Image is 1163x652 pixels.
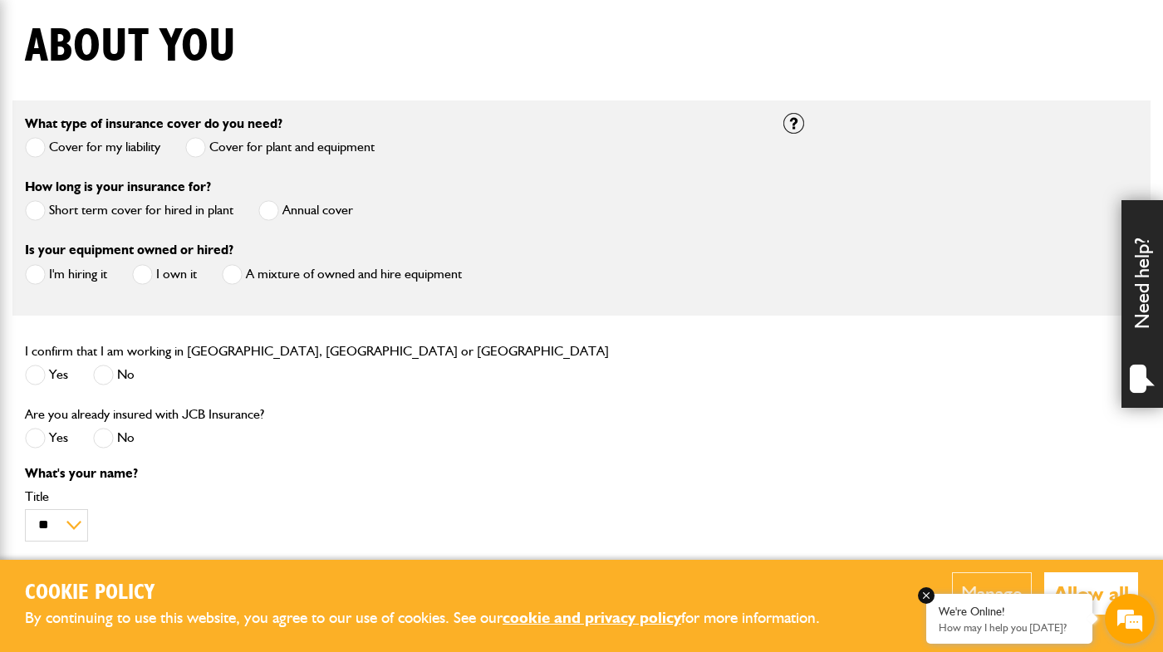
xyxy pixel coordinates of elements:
label: Cover for my liability [25,137,160,158]
label: A mixture of owned and hire equipment [222,264,462,285]
p: How may I help you today? [939,621,1080,634]
label: I own it [132,264,197,285]
label: No [93,428,135,449]
label: Are you already insured with JCB Insurance? [25,408,264,421]
a: cookie and privacy policy [503,608,681,627]
h1: About you [25,19,236,75]
label: Short term cover for hired in plant [25,200,233,221]
label: Yes [25,365,68,385]
div: Need help? [1121,200,1163,408]
p: By continuing to use this website, you agree to our use of cookies. See our for more information. [25,605,847,631]
label: Title [25,490,758,503]
label: What type of insurance cover do you need? [25,117,282,130]
label: I'm hiring it [25,264,107,285]
p: What's your name? [25,467,758,480]
h2: Cookie Policy [25,581,847,606]
label: Cover for plant and equipment [185,137,375,158]
label: Yes [25,428,68,449]
label: Is your equipment owned or hired? [25,243,233,257]
div: We're Online! [939,605,1080,619]
label: I confirm that I am working in [GEOGRAPHIC_DATA], [GEOGRAPHIC_DATA] or [GEOGRAPHIC_DATA] [25,345,609,358]
button: Manage [952,572,1032,615]
button: Allow all [1044,572,1138,615]
label: No [93,365,135,385]
label: Annual cover [258,200,353,221]
label: How long is your insurance for? [25,180,211,194]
